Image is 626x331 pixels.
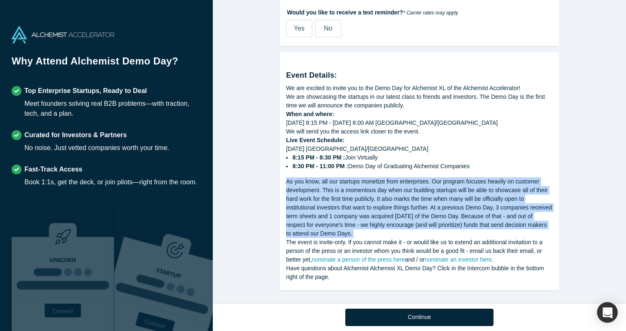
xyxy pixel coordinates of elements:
[24,166,82,173] strong: Fast-Track Access
[292,163,348,169] strong: 8:30 PM - 11:00 PM :
[292,162,553,171] li: Demo Day of Graduating Alchemist Companies
[24,99,201,119] div: Meet founders solving real B2B problems—with traction, tech, and a plan.
[24,177,197,187] div: Book 1:1s, get the deck, or join pilots—right from the room.
[24,143,169,153] div: No noise. Just vetted companies worth your time.
[286,93,553,110] div: We are showcasing the startups in our latest class to friends and investors. The Demo Day is the ...
[24,131,127,138] strong: Curated for Investors & Partners
[12,209,114,331] img: Robust Technologies
[286,127,553,136] div: We will send you the access link closer to the event.
[294,25,304,32] span: Yes
[286,84,553,93] div: We are excited to invite you to the Demo Day for Alchemist XL of the Alchemist Accelerator!
[286,5,553,17] label: Would you like to receive a text reminder?
[12,26,114,43] img: Alchemist Accelerator Logo
[286,238,553,264] div: The event is invite-only. If you cannot make it - or would like us to extend an additional invita...
[292,153,553,162] li: Join Virtually
[24,87,147,94] strong: Top Enterprise Startups, Ready to Deal
[286,145,553,171] div: [DATE] [GEOGRAPHIC_DATA]/[GEOGRAPHIC_DATA]
[292,154,345,161] strong: 8:15 PM - 8:30 PM :
[114,209,217,331] img: Prism AI
[286,111,334,117] strong: When and where:
[286,264,553,281] div: Have questions about Alchemist Alchemist XL Demo Day? Click in the Intercom bubble in the bottom ...
[286,71,337,79] strong: Event Details:
[324,25,332,32] span: No
[312,256,405,263] a: nominate a person of the press here
[286,119,553,127] div: [DATE] 8:15 PM - [DATE] 8:00 AM [GEOGRAPHIC_DATA]/[GEOGRAPHIC_DATA]
[286,177,553,238] div: As you know, all our startups monetize from enterprises. Our program focuses heavily on customer ...
[345,309,494,326] button: Continue
[425,256,492,263] a: nominate an investor here
[286,137,344,143] strong: Live Event Schedule:
[12,54,201,74] h1: Why Attend Alchemist Demo Day?
[403,10,458,16] em: * Carrier rates may apply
